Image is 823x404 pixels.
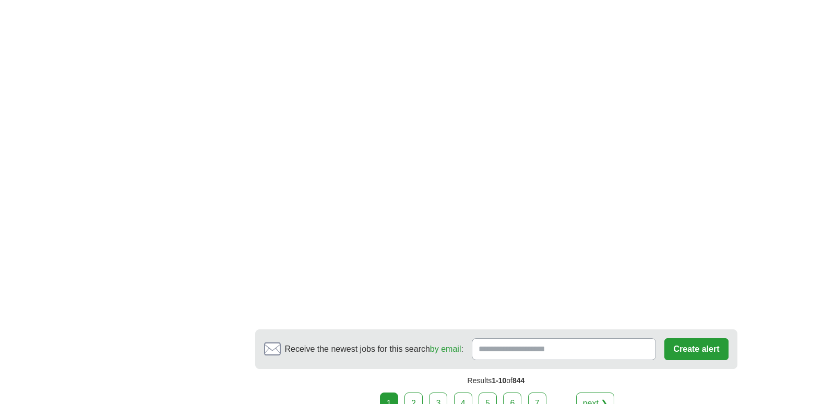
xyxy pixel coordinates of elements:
span: 844 [512,376,524,385]
span: 1-10 [492,376,506,385]
button: Create alert [664,338,728,360]
div: Results of [255,369,737,393]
